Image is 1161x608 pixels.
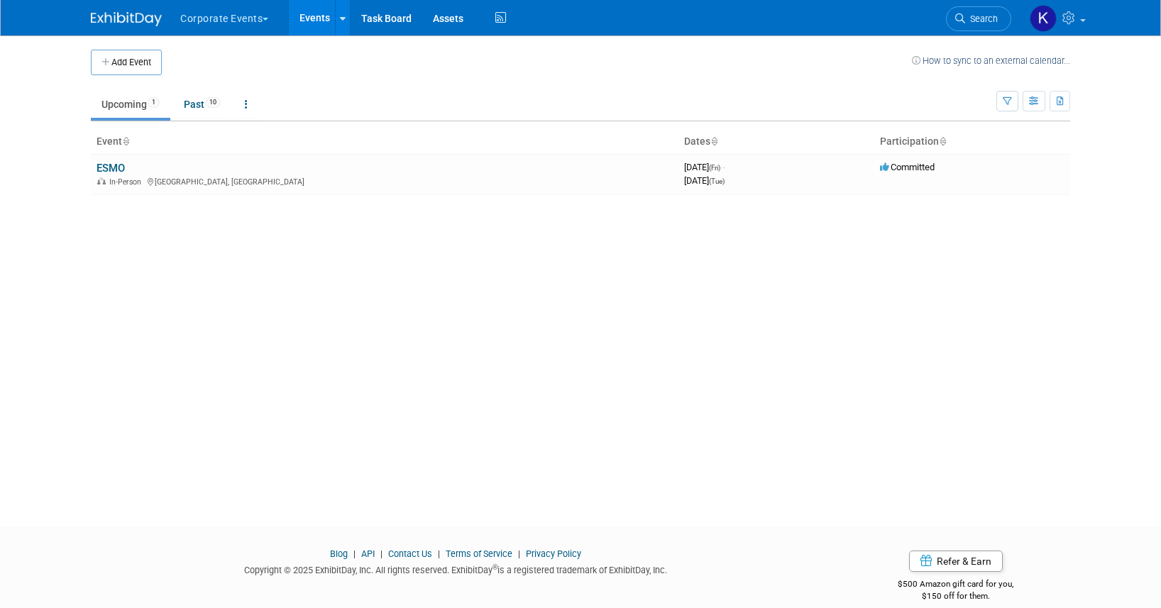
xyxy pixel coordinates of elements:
[350,548,359,559] span: |
[91,91,170,118] a: Upcoming1
[842,569,1071,602] div: $500 Amazon gift card for you,
[709,164,720,172] span: (Fri)
[526,548,581,559] a: Privacy Policy
[515,548,524,559] span: |
[91,130,678,154] th: Event
[97,162,125,175] a: ESMO
[109,177,145,187] span: In-Person
[874,130,1070,154] th: Participation
[710,136,717,147] a: Sort by Start Date
[330,548,348,559] a: Blog
[709,177,725,185] span: (Tue)
[965,13,998,24] span: Search
[205,97,221,108] span: 10
[446,548,512,559] a: Terms of Service
[678,130,874,154] th: Dates
[361,548,375,559] a: API
[388,548,432,559] a: Contact Us
[377,548,386,559] span: |
[939,136,946,147] a: Sort by Participation Type
[97,177,106,184] img: In-Person Event
[91,50,162,75] button: Add Event
[946,6,1011,31] a: Search
[722,162,725,172] span: -
[91,560,820,577] div: Copyright © 2025 ExhibitDay, Inc. All rights reserved. ExhibitDay is a registered trademark of Ex...
[909,551,1003,572] a: Refer & Earn
[880,162,935,172] span: Committed
[148,97,160,108] span: 1
[97,175,673,187] div: [GEOGRAPHIC_DATA], [GEOGRAPHIC_DATA]
[91,12,162,26] img: ExhibitDay
[173,91,231,118] a: Past10
[684,175,725,186] span: [DATE]
[842,590,1071,602] div: $150 off for them.
[1030,5,1057,32] img: Keirsten Davis
[122,136,129,147] a: Sort by Event Name
[912,55,1070,66] a: How to sync to an external calendar...
[684,162,725,172] span: [DATE]
[493,563,497,571] sup: ®
[434,548,444,559] span: |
